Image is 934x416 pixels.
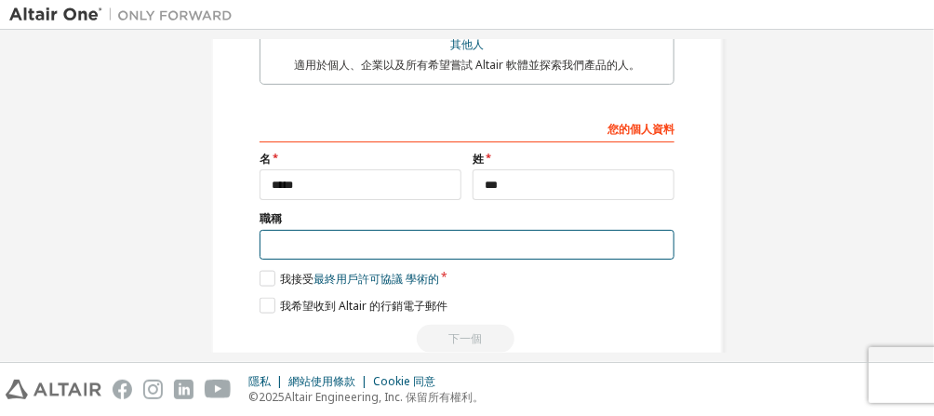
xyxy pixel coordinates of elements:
[607,121,674,137] font: 您的個人資料
[450,36,484,52] font: 其他人
[248,373,271,389] font: 隱私
[174,380,193,399] img: linkedin.svg
[205,380,232,399] img: youtube.svg
[260,325,674,353] div: Read and acccept EULA to continue
[6,380,101,399] img: altair_logo.svg
[9,6,242,24] img: 牽牛星一號
[260,210,282,226] font: 職稱
[373,373,435,389] font: Cookie 同意
[473,151,484,167] font: 姓
[406,271,439,287] font: 學術的
[314,271,403,287] font: 最終用戶許可協議
[285,389,484,405] font: Altair Engineering, Inc. 保留所有權利。
[288,373,355,389] font: 網站使用條款
[248,389,259,405] font: ©
[113,380,132,399] img: facebook.svg
[260,151,271,167] font: 名
[280,298,447,314] font: 我希望收到 Altair 的行銷電子郵件
[143,380,163,399] img: instagram.svg
[294,57,640,73] font: 適用於個人、企業以及所有希望嘗試 Altair 軟體並探索我們產品的人。
[259,389,285,405] font: 2025
[280,271,314,287] font: 我接受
